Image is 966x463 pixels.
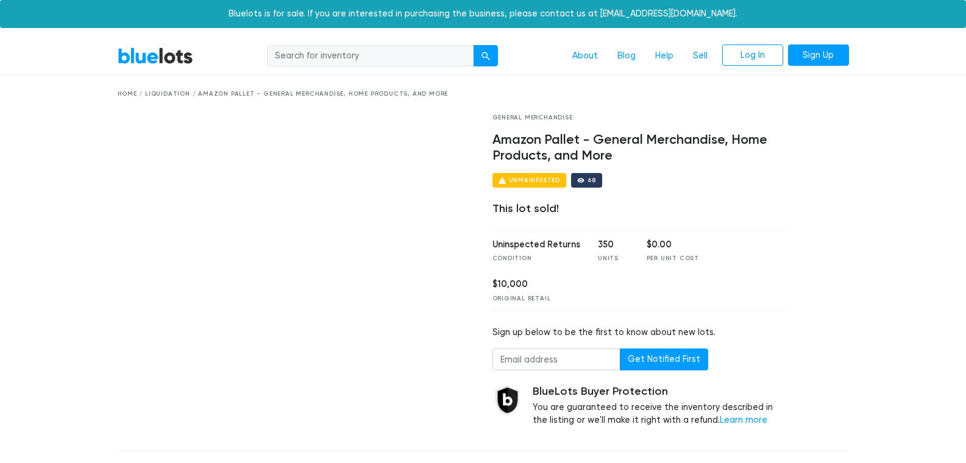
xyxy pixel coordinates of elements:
[608,44,645,68] a: Blog
[598,254,628,263] div: Units
[492,294,551,303] div: Original Retail
[492,202,787,216] div: This lot sold!
[492,385,523,415] img: buyer_protection_shield-3b65640a83011c7d3ede35a8e5a80bfdfaa6a97447f0071c1475b91a4b0b3d01.png
[492,326,787,339] div: Sign up below to be the first to know about new lots.
[533,385,787,427] div: You are guaranteed to receive the inventory described in the listing or we'll make it right with ...
[118,47,193,65] a: BlueLots
[720,415,767,425] a: Learn more
[492,238,580,252] div: Uninspected Returns
[492,278,551,291] div: $10,000
[492,132,787,164] h4: Amazon Pallet - General Merchandise, Home Products, and More
[492,254,580,263] div: Condition
[647,254,699,263] div: Per Unit Cost
[647,238,699,252] div: $0.00
[492,113,787,122] div: General Merchandise
[598,238,628,252] div: 350
[620,348,708,370] button: Get Notified First
[533,385,787,398] h5: BlueLots Buyer Protection
[683,44,717,68] a: Sell
[588,177,596,183] div: 68
[509,177,561,183] div: Unmanifested
[788,44,849,66] a: Sign Up
[563,44,608,68] a: About
[645,44,683,68] a: Help
[492,348,620,370] input: Email address
[267,45,474,67] input: Search for inventory
[118,90,849,99] div: Home / Liquidation / Amazon Pallet - General Merchandise, Home Products, and More
[722,44,783,66] a: Log In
